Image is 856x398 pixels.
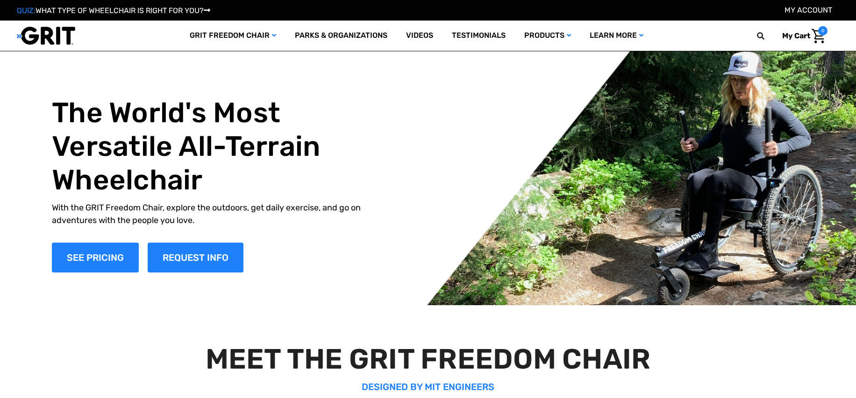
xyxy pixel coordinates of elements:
[818,26,827,35] span: 0
[180,21,285,51] a: GRIT Freedom Chair
[17,6,210,15] a: QUIZ:WHAT TYPE OF WHEELCHAIR IS RIGHT FOR YOU?
[285,21,397,51] a: Parks & Organizations
[17,26,75,45] img: GRIT All-Terrain Wheelchair and Mobility Equipment
[397,21,442,51] a: Videos
[21,380,835,394] p: DESIGNED BY MIT ENGINEERS
[52,202,382,227] p: With the GRIT Freedom Chair, explore the outdoors, get daily exercise, and go on adventures with ...
[782,31,810,40] span: My Cart
[580,21,653,51] a: Learn More
[17,6,36,15] span: QUIZ:
[761,26,775,46] input: Search
[775,26,827,46] a: Cart with 0 items
[148,243,243,272] a: Slide number 1, Request Information
[52,96,382,197] h1: The World's Most Versatile All-Terrain Wheelchair
[21,342,835,376] h2: MEET THE GRIT FREEDOM CHAIR
[785,6,832,14] a: Account
[515,21,580,51] a: Products
[442,21,515,51] a: Testimonials
[812,29,825,43] img: Cart
[52,243,139,272] a: Shop Now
